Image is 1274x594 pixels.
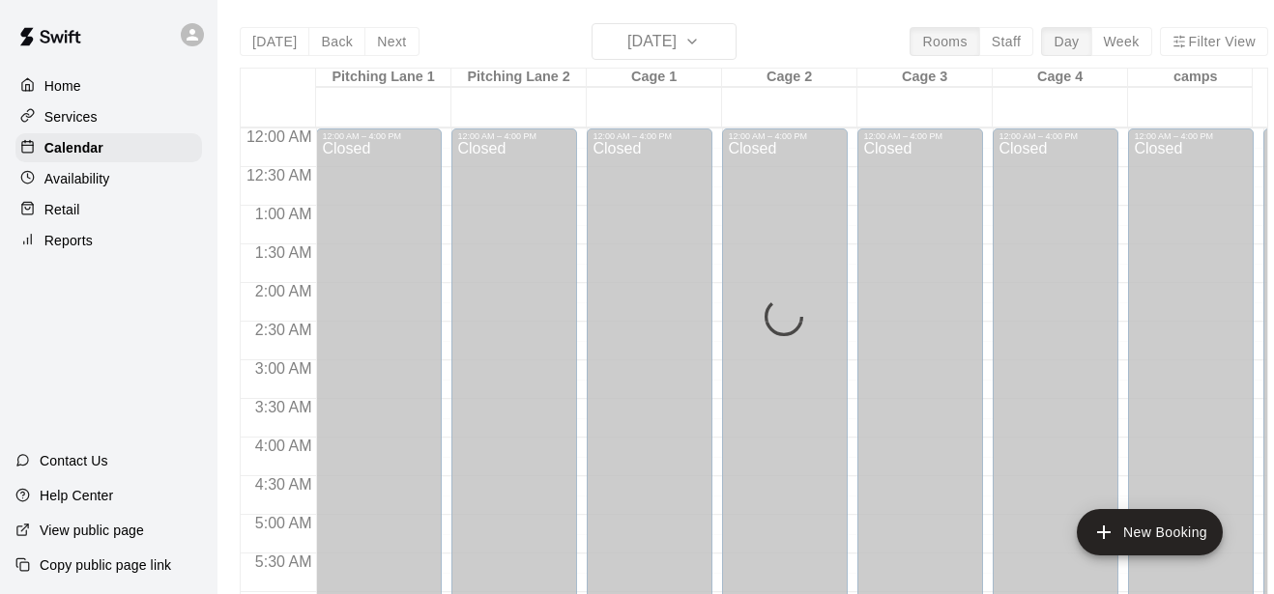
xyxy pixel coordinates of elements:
div: Cage 1 [587,69,722,87]
a: Services [15,102,202,131]
div: 12:00 AM – 4:00 PM [728,131,842,141]
span: 5:30 AM [250,553,317,570]
div: Cage 4 [993,69,1128,87]
span: 4:30 AM [250,476,317,493]
div: Cage 2 [722,69,857,87]
span: 1:00 AM [250,206,317,222]
p: Availability [44,169,110,188]
div: 12:00 AM – 4:00 PM [999,131,1113,141]
div: 12:00 AM – 4:00 PM [863,131,977,141]
span: 4:00 AM [250,438,317,454]
a: Retail [15,195,202,224]
span: 1:30 AM [250,244,317,261]
p: Contact Us [40,451,108,470]
span: 5:00 AM [250,515,317,531]
p: View public page [40,521,144,540]
p: Retail [44,200,80,219]
span: 12:00 AM [242,128,317,145]
a: Home [15,71,202,100]
a: Calendar [15,133,202,162]
p: Home [44,76,81,96]
span: 12:30 AM [242,167,317,184]
div: 12:00 AM – 4:00 PM [322,131,436,141]
div: 12:00 AM – 4:00 PM [593,131,707,141]
a: Reports [15,226,202,255]
div: camps [1128,69,1263,87]
div: Pitching Lane 1 [316,69,451,87]
span: 3:00 AM [250,360,317,377]
span: 2:00 AM [250,283,317,299]
p: Reports [44,231,93,250]
div: 12:00 AM – 4:00 PM [457,131,571,141]
p: Help Center [40,486,113,505]
a: Availability [15,164,202,193]
p: Calendar [44,138,103,157]
div: 12:00 AM – 4:00 PM [1134,131,1248,141]
p: Services [44,107,98,127]
span: 3:30 AM [250,399,317,415]
span: 2:30 AM [250,322,317,338]
button: add [1077,509,1223,555]
p: Copy public page link [40,555,171,575]
div: Pitching Lane 2 [451,69,587,87]
div: Cage 3 [857,69,993,87]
